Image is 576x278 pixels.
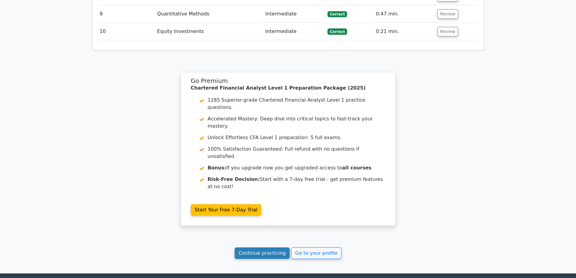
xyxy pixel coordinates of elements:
td: 0:47 min. [373,5,435,23]
button: Review [438,9,458,19]
a: Continue practicing [235,247,290,259]
span: Correct [327,11,347,17]
td: Equity Investments [155,23,263,40]
a: Go to your profile [291,247,341,259]
td: Intermediate [263,5,325,23]
span: Correct [327,28,347,34]
a: Start Your Free 7-Day Trial [191,204,262,216]
td: Quantitative Methods [155,5,263,23]
button: Review [438,27,458,36]
td: 10 [97,23,155,40]
td: Intermediate [263,23,325,40]
td: 0:21 min. [373,23,435,40]
td: 9 [97,5,155,23]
